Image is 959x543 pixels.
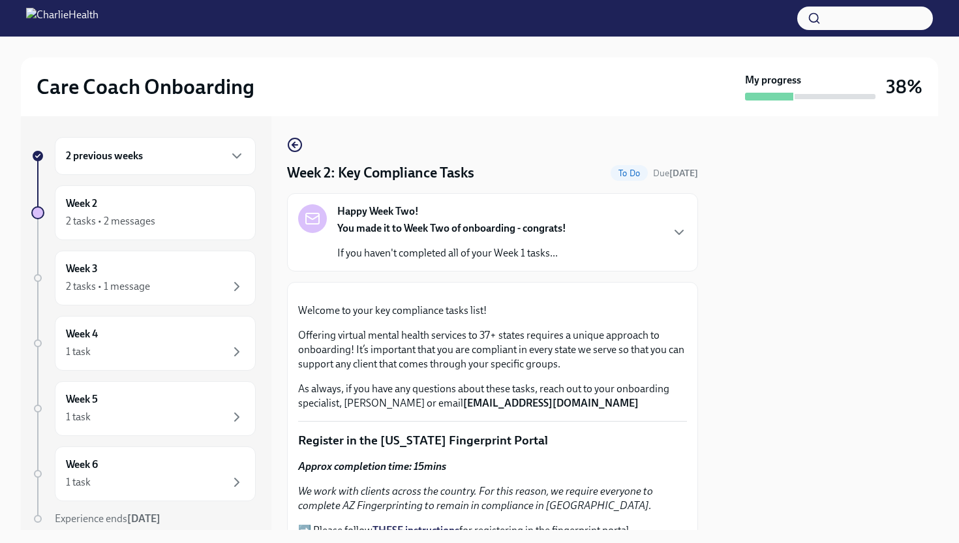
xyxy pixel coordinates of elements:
h2: Care Coach Onboarding [37,74,254,100]
h6: Week 5 [66,392,98,407]
strong: Approx completion time: 15mins [298,460,446,473]
div: 1 task [66,345,91,359]
div: 2 tasks • 2 messages [66,214,155,228]
span: Due [653,168,698,179]
h3: 38% [886,75,922,99]
div: 2 tasks • 1 message [66,279,150,294]
a: THESE instructions [373,524,459,536]
span: September 1st, 2025 10:00 [653,167,698,179]
strong: [DATE] [127,512,160,525]
p: Offering virtual mental health services to 37+ states requires a unique approach to onboarding! I... [298,328,687,371]
a: Week 41 task [31,316,256,371]
div: 2 previous weeks [55,137,256,175]
a: Week 61 task [31,446,256,501]
strong: [DATE] [669,168,698,179]
p: Register in the [US_STATE] Fingerprint Portal [298,432,687,449]
em: We work with clients across the country. For this reason, we require everyone to complete AZ Fing... [298,485,653,512]
span: Experience ends [55,512,160,525]
p: If you haven't completed all of your Week 1 tasks... [337,246,566,260]
a: Week 32 tasks • 1 message [31,251,256,305]
h6: Week 3 [66,262,98,276]
h6: Week 4 [66,327,98,341]
strong: [EMAIL_ADDRESS][DOMAIN_NAME] [463,397,639,409]
span: To Do [611,168,648,178]
strong: Happy Week Two! [337,204,419,219]
strong: You made it to Week Two of onboarding - congrats! [337,222,566,234]
h6: Week 6 [66,458,98,472]
strong: My progress [745,73,801,87]
div: 1 task [66,410,91,424]
h6: 2 previous weeks [66,149,143,163]
p: As always, if you have any questions about these tasks, reach out to your onboarding specialist, ... [298,382,687,411]
h6: Week 2 [66,196,97,211]
img: CharlieHealth [26,8,99,29]
a: Week 22 tasks • 2 messages [31,185,256,240]
p: Welcome to your key compliance tasks list! [298,303,687,318]
a: Week 51 task [31,381,256,436]
h4: Week 2: Key Compliance Tasks [287,163,474,183]
div: 1 task [66,475,91,489]
p: ➡️ Please follow for registering in the fingerprint portal [298,523,687,538]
